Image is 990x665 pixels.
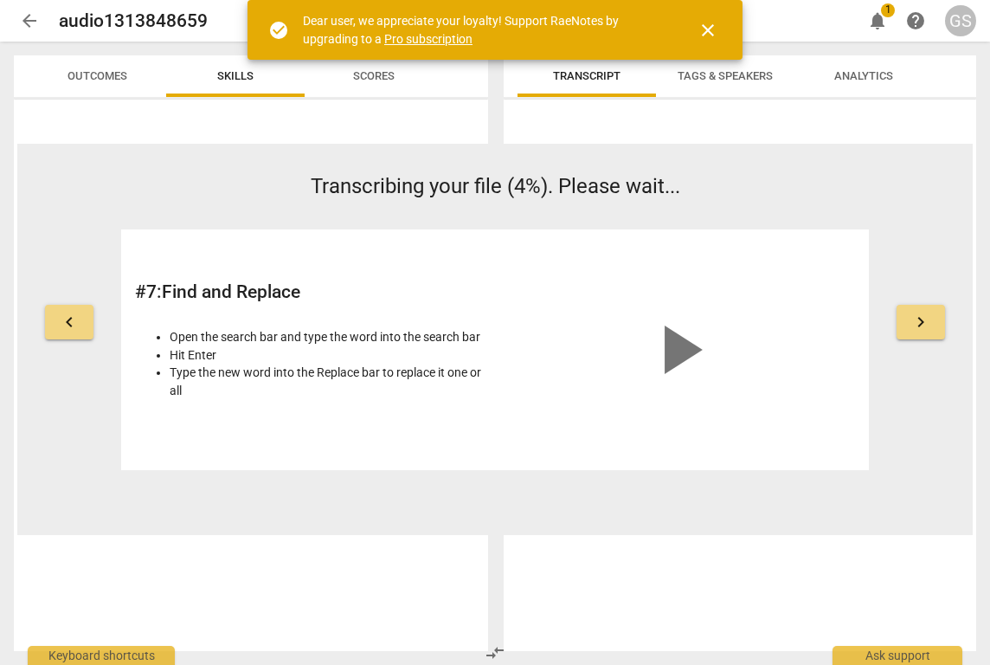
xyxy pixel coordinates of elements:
div: Dear user, we appreciate your loyalty! Support RaeNotes by upgrading to a [303,12,666,48]
span: play_arrow [637,308,720,391]
button: Notifications [862,5,893,36]
span: keyboard_arrow_right [910,312,931,332]
span: keyboard_arrow_left [59,312,80,332]
span: check_circle [268,20,289,41]
span: Skills [217,69,254,82]
span: Transcript [553,69,620,82]
span: Tags & Speakers [678,69,773,82]
button: Close [687,10,729,51]
h2: audio1313848659 [59,10,208,32]
button: GS [945,5,976,36]
span: help [905,10,926,31]
li: Hit Enter [170,346,488,365]
span: Transcribing your file (4%). Please wait... [311,174,680,198]
li: Open the search bar and type the word into the search bar [170,328,488,346]
h2: # 7 : Find and Replace [135,281,488,303]
div: Ask support [832,646,962,665]
a: Help [900,5,931,36]
span: compare_arrows [485,642,505,663]
span: Scores [353,69,395,82]
div: Keyboard shortcuts [28,646,175,665]
li: Type the new word into the Replace bar to replace it one or all [170,364,488,399]
span: Analytics [834,69,893,82]
span: Outcomes [67,69,127,82]
span: close [697,20,718,41]
span: notifications [867,10,888,31]
span: arrow_back [19,10,40,31]
a: Pro subscription [384,32,472,46]
span: 1 [881,3,895,17]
